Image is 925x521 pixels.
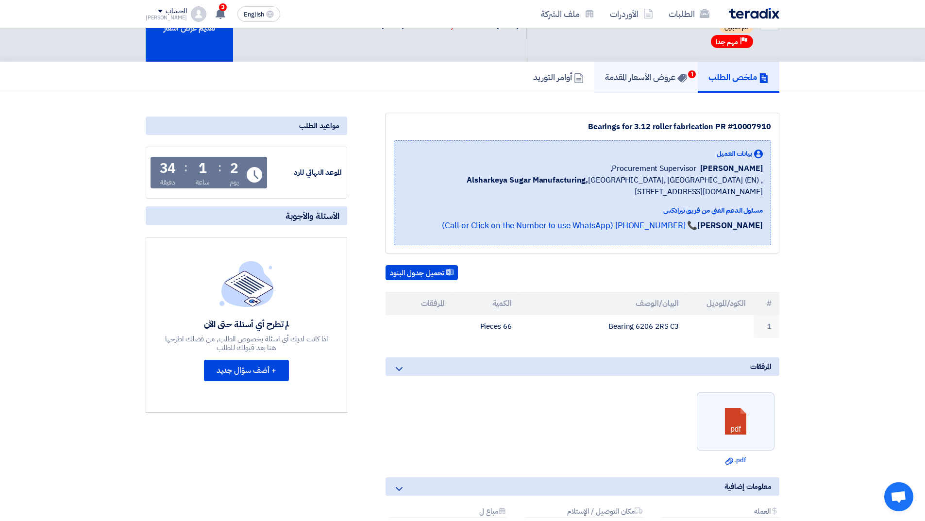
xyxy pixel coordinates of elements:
div: مباع ل [389,507,507,518]
div: ساعة [196,177,210,187]
h5: أوامر التوريد [533,71,584,83]
button: English [237,6,280,22]
span: Procurement Supervisor, [610,163,697,174]
div: : [218,159,221,176]
div: اذا كانت لديك أي اسئلة بخصوص الطلب, من فضلك اطرحها هنا بعد قبولك للطلب [164,335,329,352]
img: profile_test.png [191,6,206,22]
div: [PERSON_NAME] [146,15,187,20]
button: تحميل جدول البنود [386,265,458,281]
strong: [PERSON_NAME] [697,219,763,232]
td: Bearing 6206 2RS C3 [520,315,687,338]
a: الطلبات [661,2,717,25]
div: مكان التوصيل / الإستلام [525,507,643,518]
h5: ملخص الطلب [708,71,769,83]
span: [PERSON_NAME] [700,163,763,174]
span: معلومات إضافية [724,481,772,492]
td: 1 [754,315,779,338]
img: Teradix logo [729,8,779,19]
span: [GEOGRAPHIC_DATA], [GEOGRAPHIC_DATA] (EN) ,[STREET_ADDRESS][DOMAIN_NAME] [402,174,763,198]
div: مواعيد الطلب [146,117,347,135]
a: أوامر التوريد [522,62,594,93]
div: مسئول الدعم الفني من فريق تيرادكس [402,205,763,216]
a: 📞 [PHONE_NUMBER] (Call or Click on the Number to use WhatsApp) [442,219,697,232]
div: العمله [662,507,779,518]
a: الأوردرات [602,2,661,25]
th: الكود/الموديل [687,292,754,315]
div: الموعد النهائي للرد [269,167,342,178]
a: عروض الأسعار المقدمة1 [594,62,698,93]
button: + أضف سؤال جديد [204,360,289,381]
span: 3 [219,3,227,11]
span: المرفقات [750,361,772,372]
div: 34 [160,162,176,175]
a: .pdf [700,455,772,465]
th: المرفقات [386,292,453,315]
div: Bearings for 3.12 roller fabrication PR #10007910 [394,121,771,133]
td: 66 Pieces [453,315,520,338]
th: البيان/الوصف [520,292,687,315]
a: ملخص الطلب [698,62,779,93]
span: مهم جدا [716,37,738,47]
span: الأسئلة والأجوبة [286,210,339,221]
div: دقيقة [160,177,175,187]
th: # [754,292,779,315]
div: لم تطرح أي أسئلة حتى الآن [164,319,329,330]
div: الحساب [166,7,186,16]
div: : [184,159,187,176]
div: 2 [230,162,238,175]
div: Open chat [884,482,913,511]
div: يوم [230,177,239,187]
b: Alsharkeya Sugar Manufacturing, [467,174,588,186]
span: بيانات العميل [717,149,752,159]
img: empty_state_list.svg [219,261,274,306]
span: 1 [688,70,696,78]
div: 1 [199,162,207,175]
h5: عروض الأسعار المقدمة [605,71,687,83]
span: English [244,11,264,18]
a: ملف الشركة [533,2,602,25]
th: الكمية [453,292,520,315]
